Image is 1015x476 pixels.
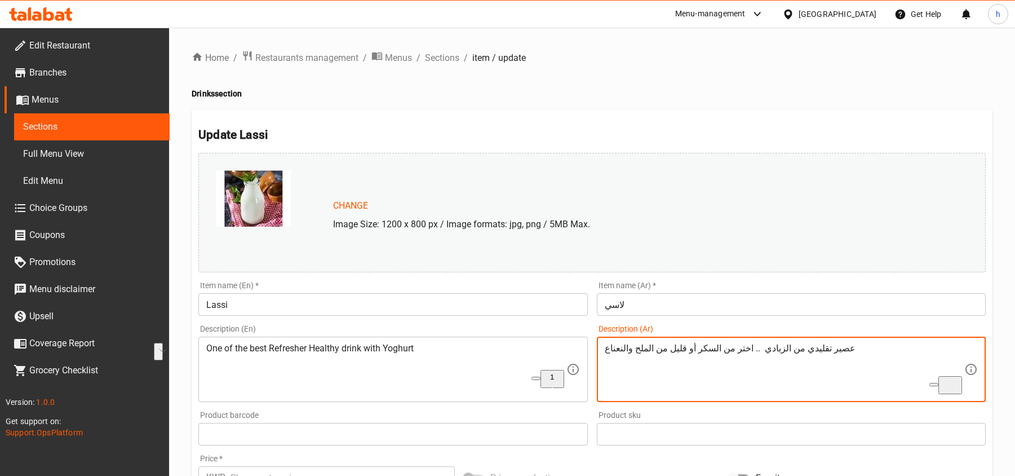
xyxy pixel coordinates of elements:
span: Edit Menu [23,174,161,188]
a: Edit Restaurant [5,32,170,59]
a: Grocery Checklist [5,357,170,384]
textarea: To enrich screen reader interactions, please activate Accessibility in Grammarly extension settings [206,343,566,396]
a: Home [192,51,229,65]
a: Sections [425,51,459,65]
a: Coupons [5,222,170,249]
input: Enter name En [198,293,587,316]
div: [GEOGRAPHIC_DATA] [799,8,876,20]
a: Upsell [5,303,170,330]
li: / [233,51,237,65]
span: Upsell [29,310,161,323]
span: 1.0.0 [36,398,55,407]
a: Edit Menu [14,168,170,195]
p: Image Size: 1200 x 800 px / Image formats: jpg, png / 5MB Max. [329,218,893,231]
a: Menus [371,50,412,65]
span: item / update [472,51,526,65]
li: / [464,51,468,65]
span: Menus [32,93,161,107]
span: h [996,8,1000,20]
span: Get support on: [6,417,61,426]
a: Support.OpsPlatform [6,428,83,437]
span: Change [333,198,368,214]
span: Coverage Report [29,337,161,350]
a: Menus [5,86,170,113]
a: Restaurants management [242,50,358,65]
a: Coverage Report [5,330,170,357]
button: Change [329,195,373,218]
a: Full Menu View [14,140,170,168]
input: Enter name Ar [597,293,986,316]
input: Please enter product barcode [198,423,587,446]
span: Edit Restaurant [29,39,161,52]
span: Version: [6,398,34,407]
span: Choice Groups [29,201,161,215]
a: Promotions [5,249,170,276]
div: Menu-management [675,7,746,21]
li: / [363,51,367,65]
a: Branches [5,59,170,86]
h2: Update Lassi [198,126,986,143]
input: Please enter product sku [597,423,986,446]
span: Grocery Checklist [29,364,161,377]
span: Menus [385,51,412,65]
span: Branches [29,66,161,80]
span: Full Menu View [23,147,161,161]
h4: Drinks section [192,88,992,99]
a: Choice Groups [5,195,170,222]
span: Coupons [29,228,161,242]
nav: breadcrumb [192,50,992,65]
textarea: To enrich screen reader interactions, please activate Accessibility in Grammarly extension settings [605,343,964,396]
span: Sections [23,120,161,134]
a: Menu disclaimer [5,276,170,303]
img: Lassi_636062725164250177.jpg [216,170,291,227]
a: Sections [14,113,170,140]
li: / [416,51,420,65]
span: Menu disclaimer [29,283,161,296]
span: Restaurants management [255,51,358,65]
span: Promotions [29,255,161,269]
